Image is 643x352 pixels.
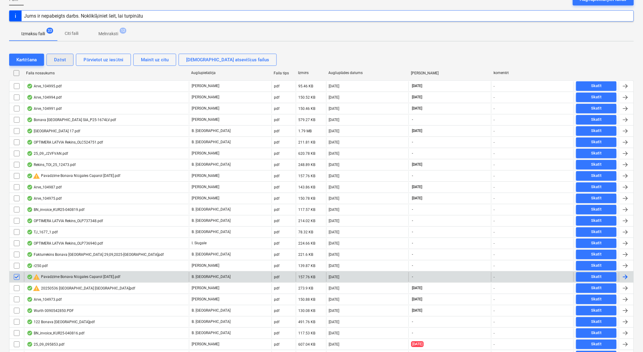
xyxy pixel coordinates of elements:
div: Skatīt [591,139,602,146]
span: - [411,151,414,156]
span: [DATE] [411,341,424,347]
div: 579.27 KB [299,118,316,122]
div: 139.87 KB [299,264,316,268]
div: [DATE] [329,241,340,245]
div: pdf [274,275,280,279]
div: - [494,185,495,189]
div: - [494,140,495,144]
div: Skatīt [591,262,602,269]
div: pdf [274,219,280,223]
p: [PERSON_NAME] [192,151,219,156]
div: 273.9 KB [299,286,313,290]
div: Skatīt [591,296,602,303]
span: [DATE] [411,308,423,313]
p: [PERSON_NAME] [192,173,219,178]
div: OCR pabeigts [27,275,33,279]
div: pdf [274,163,280,167]
div: Skatīt [591,105,602,112]
p: B. [GEOGRAPHIC_DATA] [192,218,231,223]
div: [DATE] [329,252,340,257]
div: 214.02 KB [299,219,316,223]
div: Skatīt [591,228,602,235]
div: pdf [274,118,280,122]
div: [DATE] [329,163,340,167]
div: OCR pabeigts [27,342,33,347]
div: Mainīt uz citu [141,56,169,64]
div: OCR pabeigts [27,320,33,324]
div: 1.79 MB [299,129,312,133]
div: Skatīt [591,330,602,337]
div: pdf [274,95,280,100]
p: Izmaksu faili [21,31,45,37]
div: 150.88 KB [299,297,316,302]
span: [DATE] [411,286,423,291]
div: Skatīt [591,127,602,134]
div: 143.86 KB [299,185,316,189]
div: - [494,208,495,212]
div: OCR pabeigts [27,117,33,122]
div: OCR pabeigts [27,174,33,178]
div: - [494,84,495,88]
p: B. [GEOGRAPHIC_DATA] [192,330,231,336]
p: [PERSON_NAME] [192,286,219,291]
div: [DATE] [329,297,340,302]
div: pdf [274,320,280,324]
p: [PERSON_NAME] [192,297,219,302]
span: [DATE] [411,196,423,201]
button: Skatīt [576,340,617,349]
div: pdf [274,331,280,335]
div: pdf [274,208,280,212]
div: OCR pabeigts [27,106,33,111]
div: [DATE] [329,286,340,290]
div: [DATE] [329,342,340,347]
button: Skatīt [576,295,617,304]
p: B. [GEOGRAPHIC_DATA] [192,252,231,257]
p: [PERSON_NAME] [192,342,219,347]
p: [PERSON_NAME] [192,83,219,89]
button: Skatīt [576,160,617,170]
button: Skatīt [576,171,617,181]
div: - [494,230,495,234]
span: - [411,207,414,212]
button: Skatīt [576,104,617,113]
span: - [411,319,414,324]
div: Arve_104975.pdf [27,196,62,201]
div: - [494,264,495,268]
div: - [494,241,495,245]
div: pdf [274,174,280,178]
div: Skatīt [591,83,602,90]
div: Skatīt [591,285,602,292]
div: [DATE] [329,185,340,189]
div: - [494,309,495,313]
span: 33 [46,28,53,34]
div: - [494,151,495,156]
div: Skatīt [591,195,602,202]
div: [DATE] [329,275,340,279]
div: Chat Widget [613,323,643,352]
div: Fakturrekins Bonava [GEOGRAPHIC_DATA] 29,09,2025-[GEOGRAPHIC_DATA]pdf [27,252,164,257]
button: Mainīt uz citu [133,54,176,66]
div: - [494,286,495,290]
div: pdf [274,107,280,111]
div: - [494,219,495,223]
div: - [494,196,495,201]
div: - [494,174,495,178]
p: I. Siugale [192,241,207,246]
span: - [411,117,414,122]
button: Skatīt [576,328,617,338]
div: 607.04 KB [299,342,316,347]
div: 157.76 KB [299,275,316,279]
button: Skatīt [576,317,617,327]
button: Skatīt [576,137,617,147]
div: OCR pabeigts [27,129,33,134]
p: B. [GEOGRAPHIC_DATA] [192,274,231,279]
p: [PERSON_NAME] [192,196,219,201]
div: 150.52 KB [299,95,316,100]
div: Skatīt [591,240,602,247]
div: pdf [274,342,280,347]
button: Skatīt [576,216,617,226]
button: Skatīt [576,126,617,136]
span: warning [33,172,40,180]
div: 150.46 KB [299,107,316,111]
div: OCR pabeigts [27,241,33,246]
